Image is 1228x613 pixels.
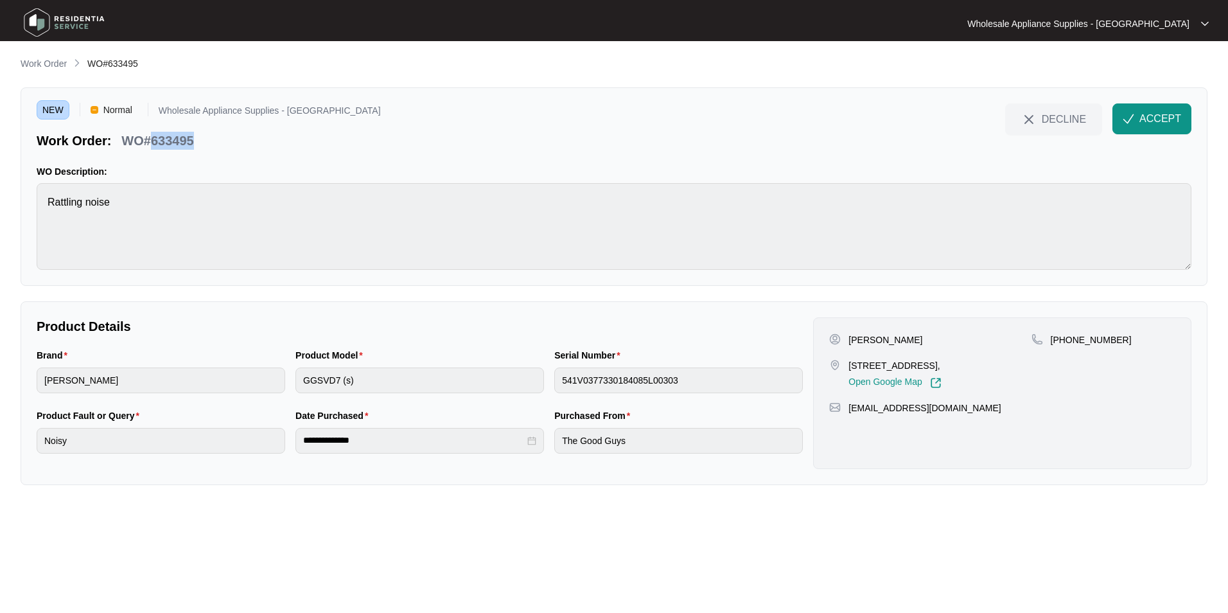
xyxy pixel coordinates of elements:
input: Product Model [295,368,544,393]
label: Purchased From [554,409,635,422]
img: map-pin [1031,333,1043,345]
img: residentia service logo [19,3,109,42]
p: Work Order [21,57,67,70]
p: [PERSON_NAME] [848,333,922,346]
span: DECLINE [1042,112,1086,126]
span: WO#633495 [87,58,138,69]
span: Normal [98,100,137,120]
label: Date Purchased [295,409,373,422]
p: WO#633495 [121,132,193,150]
span: NEW [37,100,69,120]
img: check-Icon [1123,113,1134,125]
label: Serial Number [554,349,625,362]
p: Wholesale Appliance Supplies - [GEOGRAPHIC_DATA] [967,17,1189,30]
p: WO Description: [37,165,1191,178]
img: Link-External [930,377,942,389]
a: Open Google Map [848,377,941,389]
img: chevron-right [72,58,82,68]
button: close-IconDECLINE [1005,103,1102,134]
img: dropdown arrow [1201,21,1209,27]
label: Brand [37,349,73,362]
p: Product Details [37,317,803,335]
p: [PHONE_NUMBER] [1051,333,1132,346]
a: Work Order [18,57,69,71]
label: Product Fault or Query [37,409,145,422]
p: Work Order: [37,132,111,150]
input: Brand [37,368,285,393]
span: ACCEPT [1139,111,1181,127]
img: Vercel Logo [91,106,98,114]
label: Product Model [295,349,368,362]
img: map-pin [829,359,841,371]
input: Purchased From [554,428,803,454]
input: Product Fault or Query [37,428,285,454]
input: Serial Number [554,368,803,393]
img: map-pin [829,402,841,413]
textarea: Rattling noise [37,183,1191,270]
img: user-pin [829,333,841,345]
p: Wholesale Appliance Supplies - [GEOGRAPHIC_DATA] [159,106,381,120]
img: close-Icon [1021,112,1037,127]
button: check-IconACCEPT [1112,103,1191,134]
input: Date Purchased [303,434,525,447]
p: [EMAIL_ADDRESS][DOMAIN_NAME] [848,402,1001,414]
p: [STREET_ADDRESS], [848,359,941,372]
